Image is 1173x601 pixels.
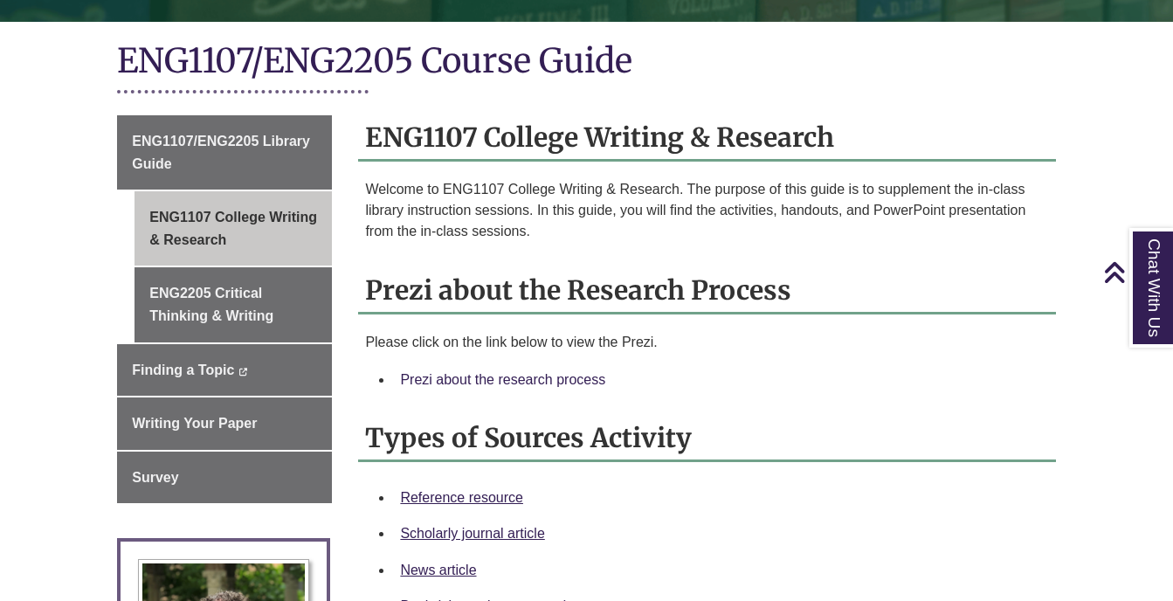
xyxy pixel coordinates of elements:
a: ENG1107/ENG2205 Library Guide [117,115,332,190]
h2: ENG1107 College Writing & Research [358,115,1055,162]
a: ENG1107 College Writing & Research [135,191,332,266]
p: Please click on the link below to view the Prezi. [365,332,1048,353]
span: ENG1107/ENG2205 Library Guide [132,134,310,171]
p: Welcome to ENG1107 College Writing & Research. The purpose of this guide is to supplement the in-... [365,179,1048,242]
h1: ENG1107/ENG2205 Course Guide [117,39,1055,86]
a: Survey [117,452,332,504]
a: Reference resource [400,490,523,505]
i: This link opens in a new window [238,368,248,376]
h2: Types of Sources Activity [358,416,1055,462]
a: Scholarly journal article [400,526,544,541]
a: Prezi about the research process [400,372,605,387]
a: Back to Top [1103,260,1169,284]
a: ENG2205 Critical Thinking & Writing [135,267,332,342]
h2: Prezi about the Research Process [358,268,1055,314]
span: Survey [132,470,178,485]
a: Finding a Topic [117,344,332,397]
span: Writing Your Paper [132,416,257,431]
div: Guide Page Menu [117,115,332,503]
span: Finding a Topic [132,363,234,377]
a: Writing Your Paper [117,397,332,450]
a: News article [400,563,476,577]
